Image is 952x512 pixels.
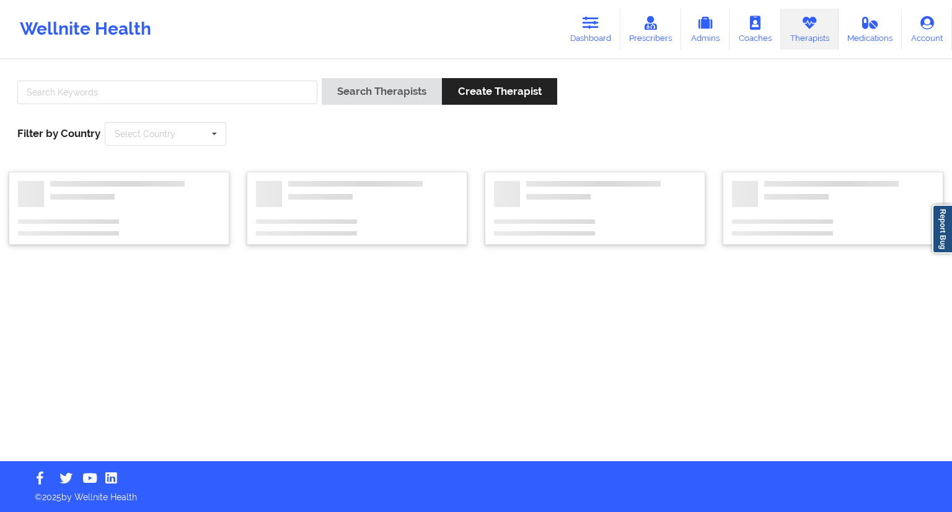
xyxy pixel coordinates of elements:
a: Dashboard [561,9,620,50]
a: Admins [681,9,729,50]
a: Prescribers [620,9,682,50]
a: Therapists [781,9,839,50]
button: Search Therapists [322,78,442,105]
p: © 2025 by Wellnite Health [26,482,926,503]
button: Create Therapist [442,78,557,105]
a: Coaches [729,9,781,50]
a: Report Bug [932,205,952,254]
a: Account [902,9,952,50]
a: Medications [839,9,902,50]
span: Filter by Country [17,127,100,139]
div: Select Country [115,130,175,138]
input: Search Keywords [17,81,317,104]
